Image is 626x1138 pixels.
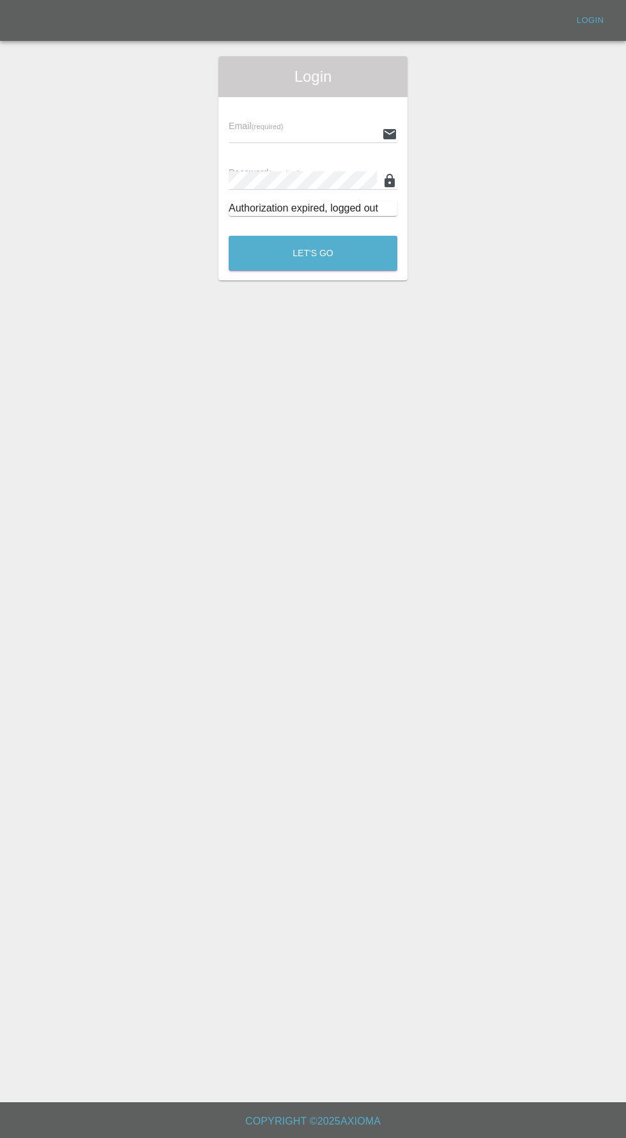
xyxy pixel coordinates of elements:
div: Authorization expired, logged out [229,201,397,216]
span: Login [229,66,397,87]
span: Email [229,121,283,131]
button: Let's Go [229,236,397,271]
small: (required) [269,169,301,177]
h6: Copyright © 2025 Axioma [10,1112,616,1130]
a: Login [570,11,611,31]
small: (required) [252,123,284,130]
span: Password [229,167,300,178]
